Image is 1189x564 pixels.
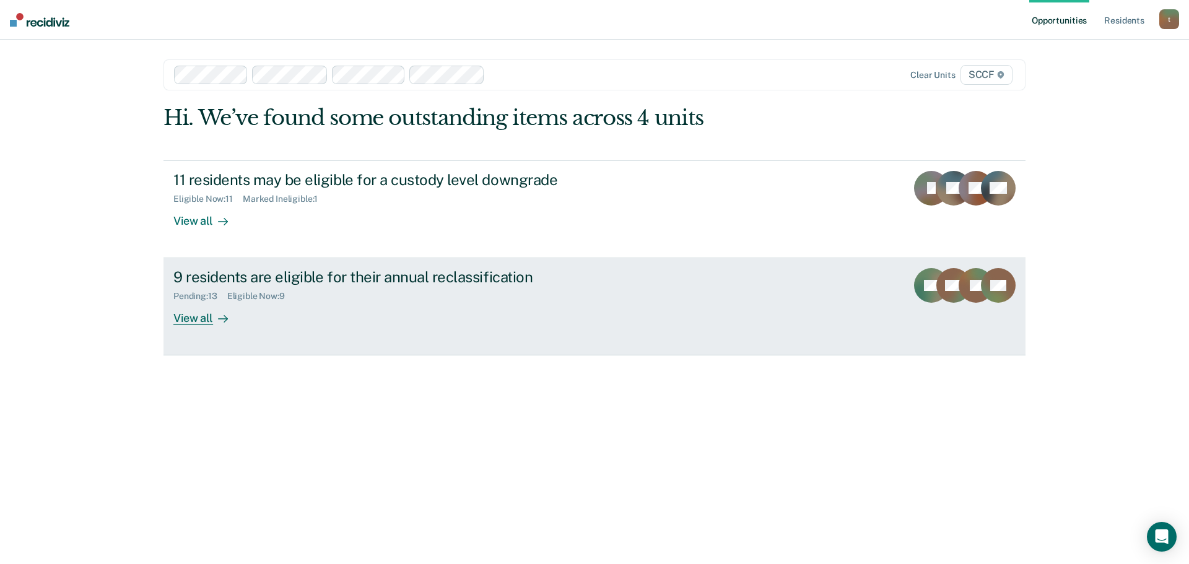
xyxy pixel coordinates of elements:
[173,171,608,189] div: 11 residents may be eligible for a custody level downgrade
[173,194,243,204] div: Eligible Now : 11
[173,268,608,286] div: 9 residents are eligible for their annual reclassification
[960,65,1013,85] span: SCCF
[173,204,243,228] div: View all
[1147,522,1177,552] div: Open Intercom Messenger
[227,291,295,302] div: Eligible Now : 9
[173,291,227,302] div: Pending : 13
[10,13,69,27] img: Recidiviz
[243,194,328,204] div: Marked Ineligible : 1
[1159,9,1179,29] button: t
[910,70,956,80] div: Clear units
[173,302,243,326] div: View all
[163,160,1026,258] a: 11 residents may be eligible for a custody level downgradeEligible Now:11Marked Ineligible:1View all
[163,105,853,131] div: Hi. We’ve found some outstanding items across 4 units
[163,258,1026,355] a: 9 residents are eligible for their annual reclassificationPending:13Eligible Now:9View all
